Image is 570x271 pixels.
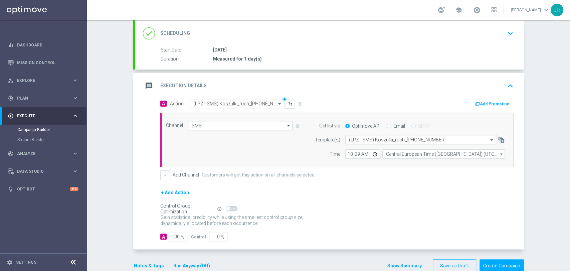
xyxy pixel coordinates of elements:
[7,259,13,265] i: settings
[319,123,340,129] label: Get list via
[213,46,511,53] div: [DATE]
[17,180,70,198] a: Optibot
[8,113,14,119] i: play_circle_outline
[330,151,340,157] label: Time
[505,81,515,91] i: keyboard_arrow_up
[455,6,462,14] span: school
[160,101,167,107] span: A
[7,78,79,83] button: person_search Explore keyboard_arrow_right
[387,262,422,270] button: Show Summary
[17,169,72,173] span: Data Studio
[17,79,72,83] span: Explore
[17,127,69,132] a: Campaign Builder
[505,27,516,40] button: keyboard_arrow_down
[8,54,78,72] div: Mission Control
[345,135,497,144] ng-select: (LPZ - SMS) Koszulki_ruch_14082025
[143,80,155,92] i: message
[170,101,184,107] label: Action
[418,123,430,129] label: SFTP
[17,36,78,54] a: Dashboard
[160,234,167,240] div: A
[188,121,293,130] input: SMS
[17,96,72,100] span: Plan
[505,28,515,38] i: keyboard_arrow_down
[8,168,72,174] div: Data Studio
[498,150,505,158] i: arrow_drop_down
[217,207,222,211] i: help_outline
[160,170,170,180] button: +
[221,234,224,240] span: %
[286,121,292,130] i: arrow_drop_down
[510,5,551,15] a: [PERSON_NAME]keyboard_arrow_down
[551,4,563,16] div: JB
[160,83,207,89] h2: Execution Details
[8,36,78,54] div: Dashboard
[160,203,216,215] div: Control Group Optimization
[160,188,190,197] button: + Add Action
[72,150,78,157] i: keyboard_arrow_right
[190,99,285,108] ng-select: (LPZ - SMS) Koszulki_ruch_14082025
[17,152,72,156] span: Analyze
[72,168,78,174] i: keyboard_arrow_right
[160,30,190,36] h2: Scheduling
[7,113,79,119] button: play_circle_outline Execute keyboard_arrow_right
[202,172,316,178] label: Customers will get this action on all channels selected.
[143,27,516,40] div: done Scheduling keyboard_arrow_down
[8,186,14,192] i: lightbulb
[7,169,79,174] button: Data Studio keyboard_arrow_right
[17,135,86,145] div: Stream Builder
[181,234,184,240] span: %
[7,151,79,156] button: track_changes Analyze keyboard_arrow_right
[382,149,505,159] input: Select time zone
[7,96,79,101] button: gps_fixed Plan keyboard_arrow_right
[8,95,72,101] div: Plan
[173,262,211,270] button: Run Anyway (Off)
[17,54,78,72] a: Mission Control
[70,187,78,191] div: +10
[8,78,14,84] i: person_search
[8,180,78,198] div: Optibot
[173,172,199,178] label: Add Channel
[393,123,405,129] label: Email
[72,113,78,119] i: keyboard_arrow_right
[72,77,78,84] i: keyboard_arrow_right
[7,186,79,192] button: lightbulb Optibot +10
[17,125,86,135] div: Campaign Builder
[8,95,14,101] i: gps_fixed
[17,137,69,142] a: Stream Builder
[17,114,72,118] span: Execute
[8,113,72,119] div: Execute
[8,42,14,48] i: equalizer
[133,262,165,270] button: Notes & Tags
[161,56,213,62] label: Duration
[143,80,516,92] div: message Execution Details keyboard_arrow_up
[161,47,213,53] label: Start Date
[216,205,226,213] button: help_outline
[143,27,155,39] i: done
[474,100,512,108] button: Add Promotion
[7,60,79,65] button: Mission Control
[16,260,36,264] a: Settings
[213,55,511,62] div: Measured for 1 day(s)
[505,80,516,92] button: keyboard_arrow_up
[8,151,14,157] i: track_changes
[315,137,340,143] label: Template(s)
[352,123,380,129] label: Optimove API
[7,42,79,48] button: equalizer Dashboard
[8,151,72,157] div: Analyze
[8,78,72,84] div: Explore
[191,234,206,240] div: Control
[543,6,550,14] span: keyboard_arrow_down
[72,95,78,101] i: keyboard_arrow_right
[166,123,183,128] label: Channel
